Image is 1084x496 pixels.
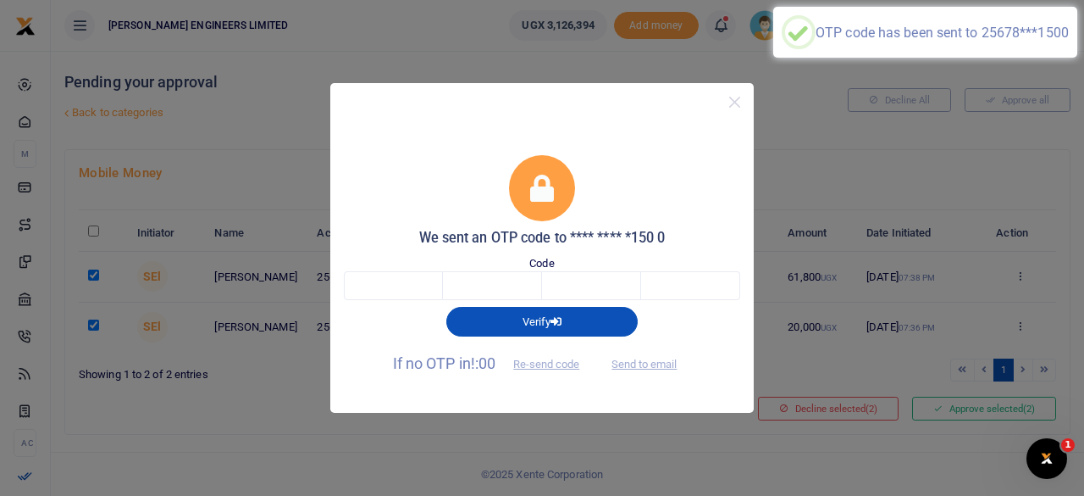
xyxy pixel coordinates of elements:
[1026,438,1067,479] iframe: Intercom live chat
[722,90,747,114] button: Close
[1061,438,1075,452] span: 1
[446,307,638,336] button: Verify
[529,255,554,272] label: Code
[393,354,595,372] span: If no OTP in
[816,25,1069,41] div: OTP code has been sent to 25678***1500
[471,354,495,372] span: !:00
